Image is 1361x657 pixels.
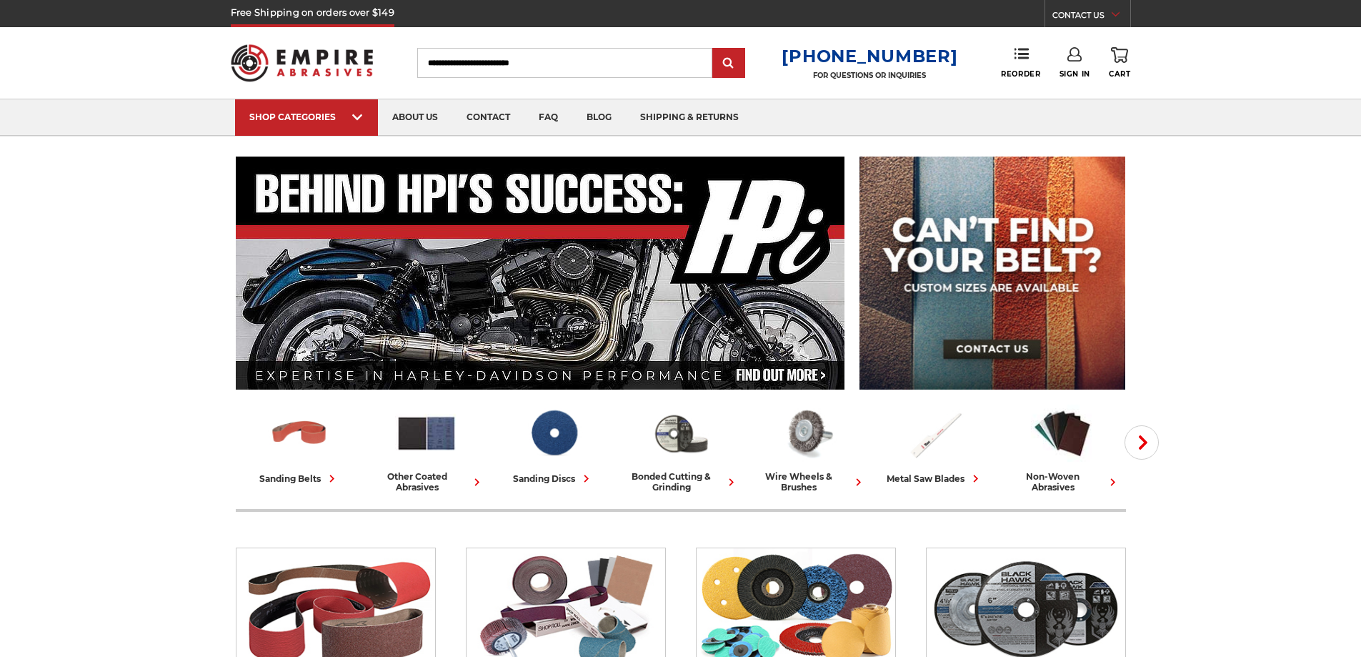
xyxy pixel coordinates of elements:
span: Reorder [1001,69,1040,79]
img: Sanding Discs [522,402,585,464]
a: sanding belts [241,402,357,486]
a: contact [452,99,524,136]
button: Next [1125,425,1159,460]
span: Cart [1109,69,1130,79]
div: metal saw blades [887,471,983,486]
div: non-woven abrasives [1004,471,1120,493]
a: non-woven abrasives [1004,402,1120,493]
a: metal saw blades [877,402,993,486]
img: Other Coated Abrasives [395,402,458,464]
a: other coated abrasives [369,402,484,493]
img: Bonded Cutting & Grinding [649,402,712,464]
a: about us [378,99,452,136]
img: Sanding Belts [268,402,331,464]
a: CONTACT US [1052,7,1130,27]
a: wire wheels & brushes [750,402,866,493]
div: sanding belts [259,471,339,486]
a: sanding discs [496,402,612,486]
a: faq [524,99,572,136]
img: Banner for an interview featuring Horsepower Inc who makes Harley performance upgrades featured o... [236,157,845,390]
img: Metal Saw Blades [904,402,967,464]
a: Cart [1109,47,1130,79]
a: bonded cutting & grinding [623,402,739,493]
img: Non-woven Abrasives [1031,402,1094,464]
img: Empire Abrasives [231,35,374,91]
a: shipping & returns [626,99,753,136]
div: other coated abrasives [369,471,484,493]
img: Wire Wheels & Brushes [777,402,839,464]
div: sanding discs [513,471,594,486]
div: wire wheels & brushes [750,471,866,493]
a: [PHONE_NUMBER] [782,46,957,66]
input: Submit [714,49,743,78]
a: blog [572,99,626,136]
div: SHOP CATEGORIES [249,112,364,122]
a: Reorder [1001,47,1040,78]
span: Sign In [1060,69,1090,79]
p: FOR QUESTIONS OR INQUIRIES [782,71,957,80]
img: promo banner for custom belts. [859,157,1125,390]
div: bonded cutting & grinding [623,471,739,493]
